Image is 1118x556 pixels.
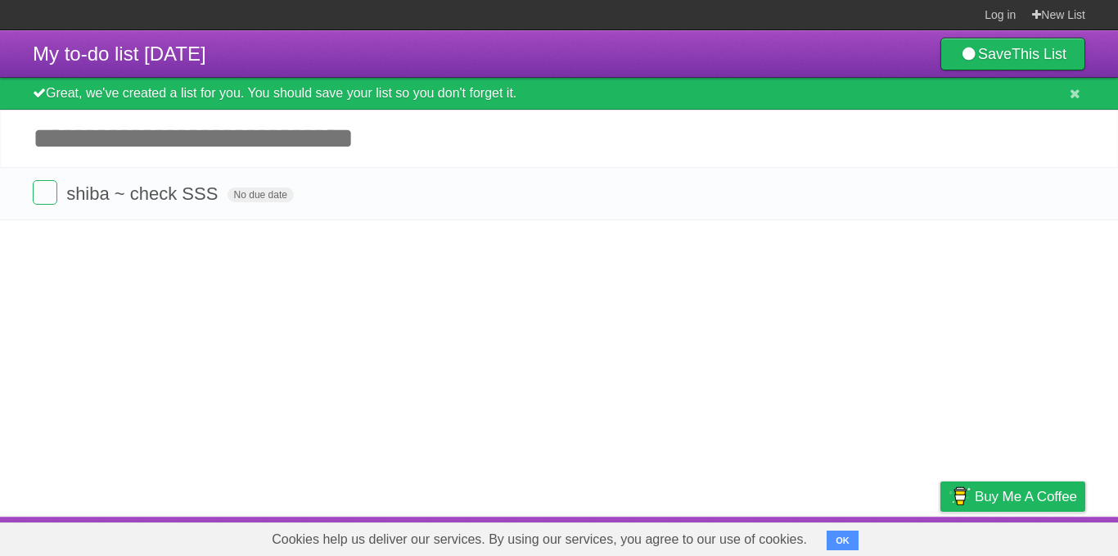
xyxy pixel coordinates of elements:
span: Buy me a coffee [975,482,1077,511]
a: About [723,521,757,552]
span: No due date [228,188,294,202]
span: shiba ~ check SSS [66,183,222,204]
a: Buy me a coffee [940,481,1085,512]
b: This List [1012,46,1066,62]
span: Cookies help us deliver our services. By using our services, you agree to our use of cookies. [255,523,823,556]
img: Buy me a coffee [949,482,971,510]
button: OK [827,531,859,550]
a: Privacy [919,521,962,552]
a: SaveThis List [940,38,1085,70]
a: Terms [863,521,899,552]
a: Suggest a feature [982,521,1085,552]
label: Done [33,180,57,205]
a: Developers [777,521,843,552]
span: My to-do list [DATE] [33,43,206,65]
